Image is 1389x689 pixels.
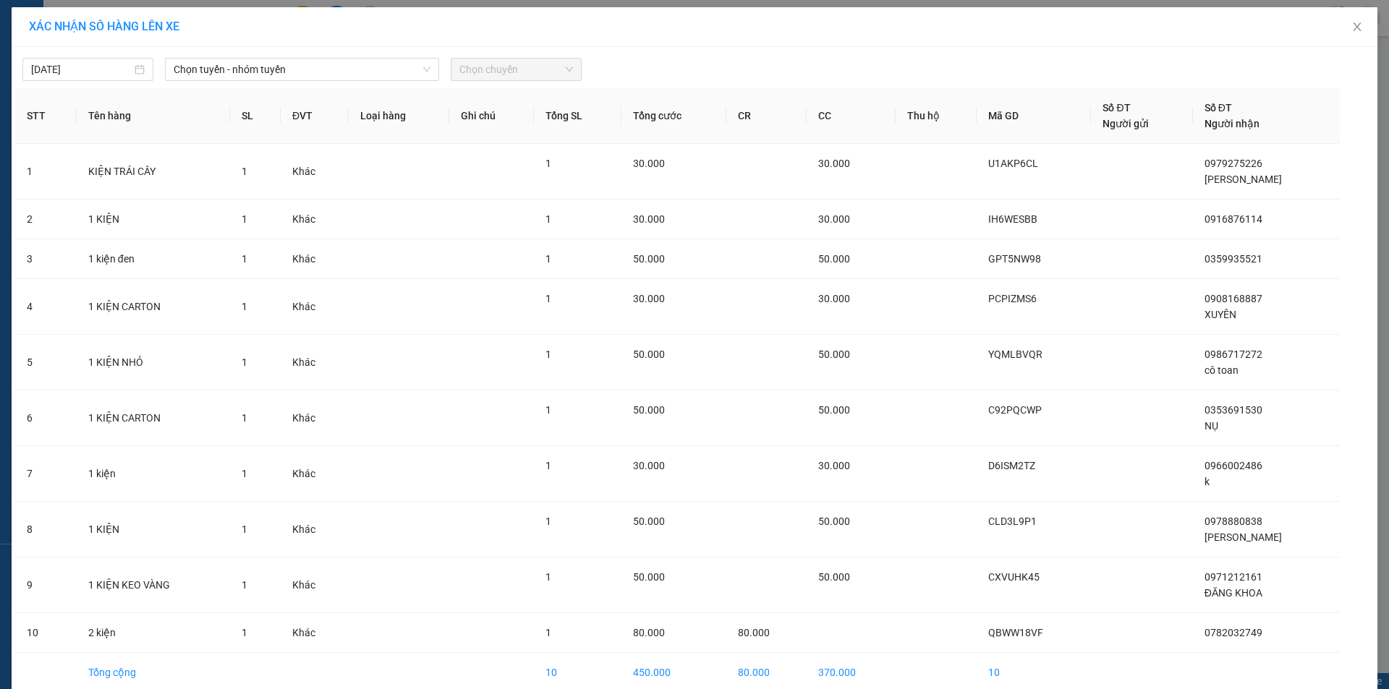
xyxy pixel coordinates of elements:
div: VP [GEOGRAPHIC_DATA] [169,12,316,47]
th: Tổng SL [534,88,621,144]
td: Khác [281,335,349,390]
span: 30.000 [818,293,850,304]
span: 30.000 [818,158,850,169]
span: bãi xe [190,67,247,93]
span: 50.000 [818,515,850,527]
span: 1 [545,515,551,527]
td: 9 [15,557,77,613]
span: 1 [242,627,247,638]
span: 30.000 [633,293,665,304]
span: ĐĂNG KHOA [1205,587,1262,599]
button: Close [1337,7,1377,48]
td: Khác [281,200,349,239]
div: 0365107905 [169,47,316,67]
span: XÁC NHẬN SỐ HÀNG LÊN XE [29,20,179,33]
span: close [1351,21,1363,33]
span: QBWW18VF [988,627,1043,638]
td: 5 [15,335,77,390]
span: 80.000 [738,627,770,638]
span: DĐ: [169,75,190,90]
td: Khác [281,557,349,613]
td: 7 [15,446,77,502]
span: 1 [242,523,247,535]
span: C92PQCWP [988,404,1042,416]
span: [PERSON_NAME] [1205,531,1282,543]
span: 0782032749 [1205,627,1262,638]
span: Chọn tuyến - nhóm tuyến [174,59,430,80]
td: 1 KIỆN [77,200,230,239]
span: Số ĐT [1103,102,1130,114]
span: CXVUHK45 [988,571,1040,583]
span: Gửi: [12,14,35,29]
span: CR : [11,103,33,118]
span: k [1205,476,1210,487]
span: XUYÊN [1205,309,1236,320]
td: 10 [15,613,77,653]
span: 1 [242,166,247,177]
span: 0916876114 [1205,213,1262,225]
span: 1 [545,293,551,304]
td: KIỆN TRÁI CÂY [77,144,230,200]
th: Tổng cước [621,88,726,144]
th: Loại hàng [349,88,449,144]
span: NỤ [1205,420,1218,432]
td: Khác [281,502,349,557]
span: 0353691530 [1205,404,1262,416]
span: 30.000 [633,158,665,169]
span: 50.000 [633,348,665,360]
td: Khác [281,613,349,653]
td: 2 kiện [77,613,230,653]
td: 1 KIỆN KEO VÀNG [77,557,230,613]
td: 3 [15,239,77,279]
span: 1 [242,213,247,225]
span: 0986717272 [1205,348,1262,360]
span: Người gửi [1103,118,1149,129]
span: 1 [545,213,551,225]
span: 30.000 [633,213,665,225]
th: CC [807,88,896,144]
td: Khác [281,144,349,200]
td: 8 [15,502,77,557]
td: 1 kiện [77,446,230,502]
span: 1 [242,412,247,424]
td: 1 KIỆN CARTON [77,279,230,335]
td: 6 [15,390,77,446]
span: 1 [545,571,551,583]
span: 30.000 [818,213,850,225]
span: 0359935521 [1205,253,1262,265]
td: 1 KIỆN [77,502,230,557]
td: Khác [281,279,349,335]
span: Số ĐT [1205,102,1232,114]
span: 30.000 [818,460,850,471]
span: 1 [545,404,551,416]
span: 50.000 [633,515,665,527]
span: U1AKP6CL [988,158,1038,169]
span: 0979275226 [1205,158,1262,169]
span: cô toan [1205,364,1239,376]
span: 1 [545,348,551,360]
span: 1 [242,579,247,591]
td: 1 KIỆN NHỎ [77,335,230,390]
span: 80.000 [633,627,665,638]
span: 0908168887 [1205,293,1262,304]
input: 12/10/2025 [31,61,132,77]
td: 4 [15,279,77,335]
span: 0971212161 [1205,571,1262,583]
td: 2 [15,200,77,239]
span: 50.000 [818,571,850,583]
th: STT [15,88,77,144]
span: 50.000 [633,404,665,416]
span: YQMLBVQR [988,348,1042,360]
span: 50.000 [818,253,850,265]
th: Ghi chú [449,88,534,144]
span: 1 [545,460,551,471]
span: Chọn chuyến [459,59,573,80]
th: SL [230,88,281,144]
span: PCPIZMS6 [988,293,1037,304]
td: Khác [281,390,349,446]
span: 1 [545,253,551,265]
span: 50.000 [633,571,665,583]
span: 0966002486 [1205,460,1262,471]
span: 0978880838 [1205,515,1262,527]
span: 1 [242,253,247,265]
